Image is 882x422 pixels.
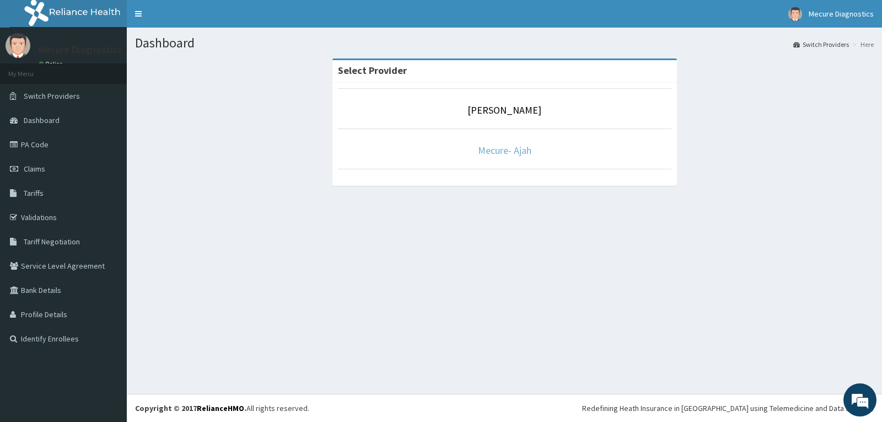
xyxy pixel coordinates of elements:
[24,164,45,174] span: Claims
[24,188,44,198] span: Tariffs
[850,40,874,49] li: Here
[338,64,407,77] strong: Select Provider
[39,45,122,55] p: Mecure Diagnostics
[135,36,874,50] h1: Dashboard
[6,33,30,58] img: User Image
[24,115,60,125] span: Dashboard
[197,403,244,413] a: RelianceHMO
[478,144,531,157] a: Mecure- Ajah
[24,237,80,247] span: Tariff Negotiation
[135,403,246,413] strong: Copyright © 2017 .
[39,60,65,68] a: Online
[788,7,802,21] img: User Image
[582,403,874,414] div: Redefining Heath Insurance in [GEOGRAPHIC_DATA] using Telemedicine and Data Science!
[127,394,882,422] footer: All rights reserved.
[467,104,541,116] a: [PERSON_NAME]
[793,40,849,49] a: Switch Providers
[809,9,874,19] span: Mecure Diagnostics
[24,91,80,101] span: Switch Providers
